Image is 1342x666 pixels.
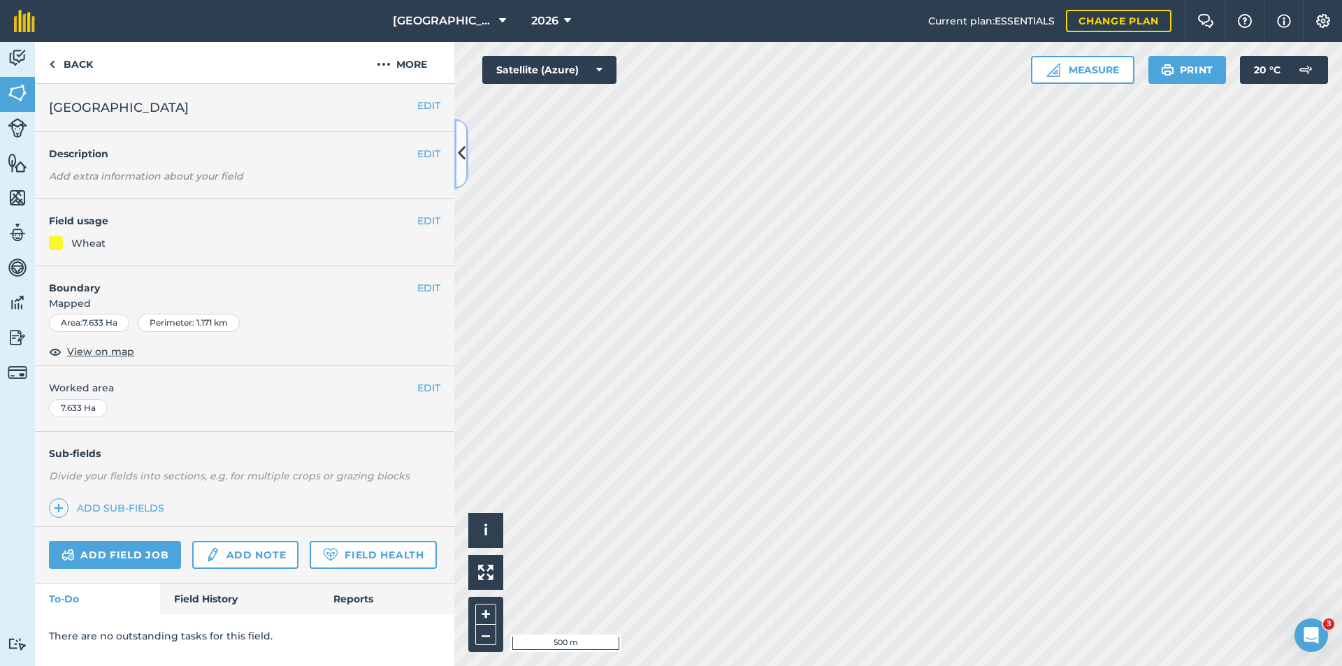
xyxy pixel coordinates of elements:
img: A cog icon [1315,14,1332,28]
p: There are no outstanding tasks for this field. [49,628,440,644]
span: 2026 [531,13,558,29]
h4: Boundary [35,266,417,296]
button: – [475,625,496,645]
img: svg+xml;base64,PD94bWwgdmVyc2lvbj0iMS4wIiBlbmNvZGluZz0idXRmLTgiPz4KPCEtLSBHZW5lcmF0b3I6IEFkb2JlIE... [62,546,75,563]
a: Field History [160,584,319,614]
a: Change plan [1066,10,1171,32]
img: svg+xml;base64,PHN2ZyB4bWxucz0iaHR0cDovL3d3dy53My5vcmcvMjAwMC9zdmciIHdpZHRoPSIyMCIgaGVpZ2h0PSIyNC... [377,56,391,73]
a: To-Do [35,584,160,614]
button: 20 °C [1240,56,1328,84]
img: svg+xml;base64,PHN2ZyB4bWxucz0iaHR0cDovL3d3dy53My5vcmcvMjAwMC9zdmciIHdpZHRoPSIxOCIgaGVpZ2h0PSIyNC... [49,343,62,360]
img: svg+xml;base64,PD94bWwgdmVyc2lvbj0iMS4wIiBlbmNvZGluZz0idXRmLTgiPz4KPCEtLSBHZW5lcmF0b3I6IEFkb2JlIE... [8,222,27,243]
span: 3 [1323,618,1334,630]
a: Add sub-fields [49,498,170,518]
a: Reports [319,584,454,614]
button: EDIT [417,280,440,296]
img: svg+xml;base64,PHN2ZyB4bWxucz0iaHR0cDovL3d3dy53My5vcmcvMjAwMC9zdmciIHdpZHRoPSI1NiIgaGVpZ2h0PSI2MC... [8,152,27,173]
span: [GEOGRAPHIC_DATA] [393,13,493,29]
a: Add field job [49,541,181,569]
a: Add note [192,541,298,569]
button: EDIT [417,146,440,161]
button: More [349,42,454,83]
h4: Description [49,146,440,161]
img: svg+xml;base64,PD94bWwgdmVyc2lvbj0iMS4wIiBlbmNvZGluZz0idXRmLTgiPz4KPCEtLSBHZW5lcmF0b3I6IEFkb2JlIE... [8,48,27,68]
h4: Field usage [49,213,417,229]
div: Wheat [71,236,106,251]
img: svg+xml;base64,PHN2ZyB4bWxucz0iaHR0cDovL3d3dy53My5vcmcvMjAwMC9zdmciIHdpZHRoPSI1NiIgaGVpZ2h0PSI2MC... [8,82,27,103]
img: Ruler icon [1046,63,1060,77]
button: + [475,604,496,625]
button: EDIT [417,98,440,113]
span: [GEOGRAPHIC_DATA] [49,98,189,117]
img: fieldmargin Logo [14,10,35,32]
img: svg+xml;base64,PHN2ZyB4bWxucz0iaHR0cDovL3d3dy53My5vcmcvMjAwMC9zdmciIHdpZHRoPSI5IiBoZWlnaHQ9IjI0Ii... [49,56,55,73]
h4: Sub-fields [35,446,454,461]
a: Back [35,42,107,83]
img: svg+xml;base64,PHN2ZyB4bWxucz0iaHR0cDovL3d3dy53My5vcmcvMjAwMC9zdmciIHdpZHRoPSI1NiIgaGVpZ2h0PSI2MC... [8,187,27,208]
span: Worked area [49,380,440,396]
img: svg+xml;base64,PD94bWwgdmVyc2lvbj0iMS4wIiBlbmNvZGluZz0idXRmLTgiPz4KPCEtLSBHZW5lcmF0b3I6IEFkb2JlIE... [205,546,220,563]
button: i [468,513,503,548]
img: Two speech bubbles overlapping with the left bubble in the forefront [1197,14,1214,28]
iframe: Intercom live chat [1294,618,1328,652]
img: svg+xml;base64,PD94bWwgdmVyc2lvbj0iMS4wIiBlbmNvZGluZz0idXRmLTgiPz4KPCEtLSBHZW5lcmF0b3I6IEFkb2JlIE... [8,292,27,313]
img: svg+xml;base64,PD94bWwgdmVyc2lvbj0iMS4wIiBlbmNvZGluZz0idXRmLTgiPz4KPCEtLSBHZW5lcmF0b3I6IEFkb2JlIE... [8,637,27,651]
a: Field Health [310,541,436,569]
button: EDIT [417,213,440,229]
img: svg+xml;base64,PD94bWwgdmVyc2lvbj0iMS4wIiBlbmNvZGluZz0idXRmLTgiPz4KPCEtLSBHZW5lcmF0b3I6IEFkb2JlIE... [8,257,27,278]
img: A question mark icon [1236,14,1253,28]
button: Print [1148,56,1227,84]
img: svg+xml;base64,PHN2ZyB4bWxucz0iaHR0cDovL3d3dy53My5vcmcvMjAwMC9zdmciIHdpZHRoPSIxNyIgaGVpZ2h0PSIxNy... [1277,13,1291,29]
img: Four arrows, one pointing top left, one top right, one bottom right and the last bottom left [478,565,493,580]
img: svg+xml;base64,PD94bWwgdmVyc2lvbj0iMS4wIiBlbmNvZGluZz0idXRmLTgiPz4KPCEtLSBHZW5lcmF0b3I6IEFkb2JlIE... [1292,56,1320,84]
img: svg+xml;base64,PHN2ZyB4bWxucz0iaHR0cDovL3d3dy53My5vcmcvMjAwMC9zdmciIHdpZHRoPSIxNCIgaGVpZ2h0PSIyNC... [54,500,64,516]
button: View on map [49,343,134,360]
span: Mapped [35,296,454,311]
em: Add extra information about your field [49,170,243,182]
img: svg+xml;base64,PD94bWwgdmVyc2lvbj0iMS4wIiBlbmNvZGluZz0idXRmLTgiPz4KPCEtLSBHZW5lcmF0b3I6IEFkb2JlIE... [8,118,27,138]
img: svg+xml;base64,PD94bWwgdmVyc2lvbj0iMS4wIiBlbmNvZGluZz0idXRmLTgiPz4KPCEtLSBHZW5lcmF0b3I6IEFkb2JlIE... [8,327,27,348]
div: Area : 7.633 Ha [49,314,129,332]
img: svg+xml;base64,PD94bWwgdmVyc2lvbj0iMS4wIiBlbmNvZGluZz0idXRmLTgiPz4KPCEtLSBHZW5lcmF0b3I6IEFkb2JlIE... [8,363,27,382]
button: EDIT [417,380,440,396]
em: Divide your fields into sections, e.g. for multiple crops or grazing blocks [49,470,410,482]
div: Perimeter : 1.171 km [138,314,240,332]
span: Current plan : ESSENTIALS [928,13,1055,29]
span: 20 ° C [1254,56,1280,84]
div: 7.633 Ha [49,399,108,417]
img: svg+xml;base64,PHN2ZyB4bWxucz0iaHR0cDovL3d3dy53My5vcmcvMjAwMC9zdmciIHdpZHRoPSIxOSIgaGVpZ2h0PSIyNC... [1161,61,1174,78]
span: View on map [67,344,134,359]
span: i [484,521,488,539]
button: Satellite (Azure) [482,56,616,84]
button: Measure [1031,56,1134,84]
